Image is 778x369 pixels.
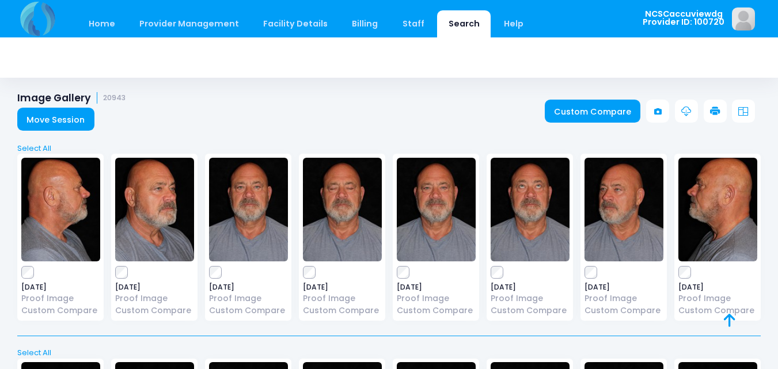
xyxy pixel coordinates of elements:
a: Custom Compare [545,100,641,123]
small: 20943 [103,94,126,102]
a: Proof Image [397,292,476,305]
a: Proof Image [21,292,100,305]
img: image [397,158,476,261]
a: Facility Details [252,10,339,37]
img: image [491,158,570,261]
span: NCSCaccuviewdg Provider ID: 100720 [643,10,724,26]
a: Search [437,10,491,37]
a: Proof Image [678,292,757,305]
span: [DATE] [303,284,382,291]
a: Custom Compare [585,305,663,317]
span: [DATE] [115,284,194,291]
a: Proof Image [491,292,570,305]
img: image [678,158,757,261]
a: Custom Compare [491,305,570,317]
img: image [585,158,663,261]
span: [DATE] [491,284,570,291]
a: Move Session [17,108,94,131]
span: [DATE] [397,284,476,291]
img: image [303,158,382,261]
span: [DATE] [21,284,100,291]
a: Custom Compare [115,305,194,317]
a: Select All [14,347,765,359]
a: Staff [391,10,435,37]
a: Proof Image [115,292,194,305]
img: image [209,158,288,261]
img: image [21,158,100,261]
a: Custom Compare [21,305,100,317]
a: Home [77,10,126,37]
a: Select All [14,143,765,154]
a: Proof Image [209,292,288,305]
img: image [115,158,194,261]
span: [DATE] [585,284,663,291]
h1: Image Gallery [17,92,126,104]
a: Custom Compare [678,305,757,317]
a: Help [493,10,535,37]
span: [DATE] [209,284,288,291]
a: Proof Image [585,292,663,305]
span: [DATE] [678,284,757,291]
a: Proof Image [303,292,382,305]
a: Custom Compare [303,305,382,317]
a: Provider Management [128,10,250,37]
img: image [732,7,755,31]
a: Custom Compare [209,305,288,317]
a: Custom Compare [397,305,476,317]
a: Billing [341,10,389,37]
